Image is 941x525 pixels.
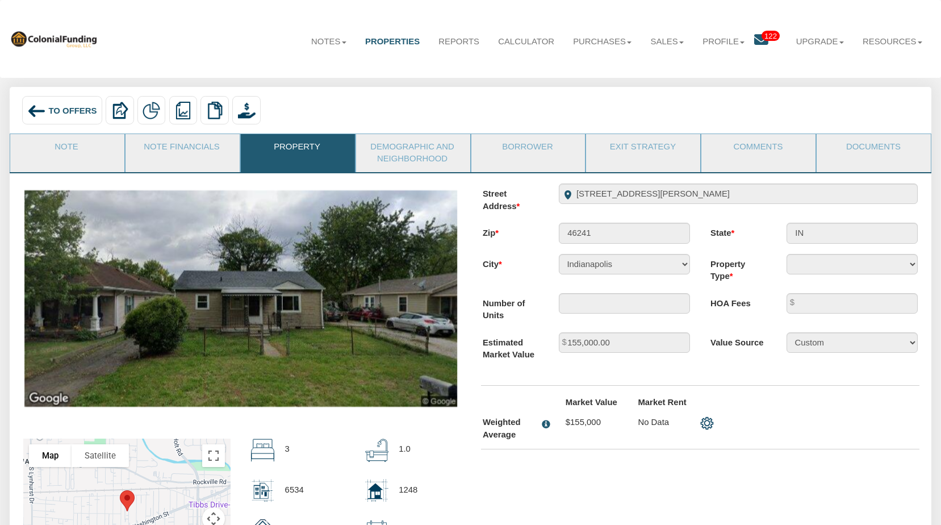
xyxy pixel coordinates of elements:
[111,102,128,119] img: export.svg
[10,134,123,163] a: Note
[24,190,457,407] img: 575106
[251,479,274,502] img: lot_size.svg
[693,27,754,57] a: Profile
[115,486,139,516] div: Marker
[356,134,469,172] a: Demographic and Neighborhood
[356,27,429,57] a: Properties
[251,439,274,462] img: beds.svg
[399,479,417,501] p: 1248
[564,27,641,57] a: Purchases
[285,479,304,501] p: 6534
[700,332,776,349] label: Value Source
[302,27,356,57] a: Notes
[853,27,931,57] a: Resources
[29,444,72,467] button: Show street map
[126,134,239,163] a: Note Financials
[238,102,256,119] img: purchase_offer.png
[472,254,549,271] label: City
[817,134,930,163] a: Documents
[638,416,689,428] p: No Data
[206,102,224,119] img: copy.png
[566,416,617,428] p: $155,000
[471,134,584,163] a: Borrower
[754,27,787,58] a: 122
[285,439,290,460] p: 3
[72,444,129,467] button: Show satellite imagery
[483,416,537,441] div: Weighted Average
[555,397,628,409] label: Market Value
[365,439,388,462] img: bath.svg
[762,31,780,41] span: 122
[701,134,814,163] a: Comments
[700,254,776,283] label: Property Type
[27,102,46,120] img: back_arrow_left_icon.svg
[641,27,693,57] a: Sales
[174,102,192,119] img: reports.png
[143,102,160,119] img: partial.png
[202,444,225,467] button: Toggle fullscreen view
[241,134,354,163] a: Property
[628,397,700,409] label: Market Rent
[787,27,853,57] a: Upgrade
[472,332,549,361] label: Estimated Market Value
[472,293,549,322] label: Number of Units
[489,27,564,57] a: Calculator
[700,223,776,240] label: State
[365,479,388,502] img: home_size.svg
[472,223,549,240] label: Zip
[700,416,714,430] img: settings.png
[429,27,489,57] a: Reports
[48,106,97,115] span: To Offers
[472,184,549,213] label: Street Address
[700,293,776,310] label: HOA Fees
[10,30,98,48] img: 569736
[399,439,411,460] p: 1.0
[586,134,699,163] a: Exit Strategy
